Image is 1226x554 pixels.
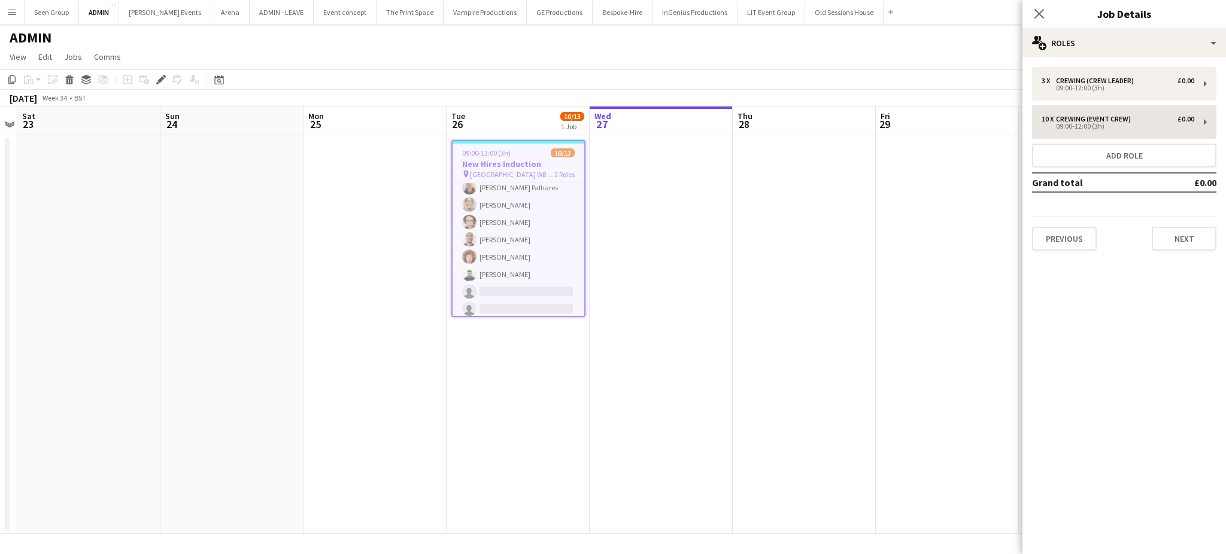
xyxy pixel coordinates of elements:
span: Tue [451,111,465,121]
td: £0.00 [1160,173,1216,192]
div: £0.00 [1178,77,1194,85]
button: Bespoke-Hire [593,1,653,24]
div: £0.00 [1178,115,1194,123]
h3: Job Details [1022,6,1226,22]
a: Edit [34,49,57,65]
app-job-card: 09:00-12:00 (3h)10/13New Hires Induction [GEOGRAPHIC_DATA] W8 7RX2 RolesCrewing (Event Crew)7/100... [451,140,585,317]
span: 29 [879,117,890,131]
button: Vampire Productions [444,1,527,24]
app-card-role: Crewing (Event Crew)7/1009:00-12:00 (3h)[PERSON_NAME][PERSON_NAME] Palhares[PERSON_NAME][PERSON_N... [453,141,584,338]
div: 10 x [1042,115,1056,123]
div: 09:00-12:00 (3h) [1042,123,1194,129]
span: Comms [94,51,121,62]
button: LIT Event Group [738,1,805,24]
a: View [5,49,31,65]
button: Event concept [314,1,377,24]
div: Crewing (Event Crew) [1056,115,1136,123]
span: 25 [306,117,324,131]
span: Wed [594,111,611,121]
button: Old Sessions House [805,1,884,24]
span: 2 Roles [554,170,575,179]
span: 10/13 [560,112,584,121]
a: Jobs [59,49,87,65]
div: 3 x [1042,77,1056,85]
span: 27 [593,117,611,131]
span: Mon [308,111,324,121]
button: InGenius Productions [653,1,738,24]
button: Add role [1032,144,1216,168]
td: Grand total [1032,173,1160,192]
span: 10/13 [551,148,575,157]
button: Previous [1032,227,1097,251]
span: Week 34 [40,93,69,102]
span: Edit [38,51,52,62]
span: 30 [1022,117,1037,131]
span: Jobs [64,51,82,62]
h3: New Hires Induction [453,159,584,169]
button: The Print Space [377,1,444,24]
span: 24 [163,117,180,131]
div: 09:00-12:00 (3h) [1042,85,1194,91]
span: 28 [736,117,752,131]
span: 09:00-12:00 (3h) [462,148,511,157]
div: Roles [1022,29,1226,57]
button: GE Productions [527,1,593,24]
button: ADMIN - LEAVE [250,1,314,24]
h1: ADMIN [10,29,51,47]
span: Sat [22,111,35,121]
div: Crewing (Crew Leader) [1056,77,1139,85]
button: Seen Group [25,1,79,24]
span: View [10,51,26,62]
span: 26 [450,117,465,131]
div: BST [74,93,86,102]
span: [GEOGRAPHIC_DATA] W8 7RX [470,170,554,179]
div: 1 Job [561,122,584,131]
button: Next [1152,227,1216,251]
div: [DATE] [10,92,37,104]
span: Fri [881,111,890,121]
span: 23 [20,117,35,131]
button: [PERSON_NAME] Events [119,1,211,24]
span: Sun [165,111,180,121]
button: Arena [211,1,250,24]
button: ADMIN [79,1,119,24]
a: Comms [89,49,126,65]
span: Thu [738,111,752,121]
